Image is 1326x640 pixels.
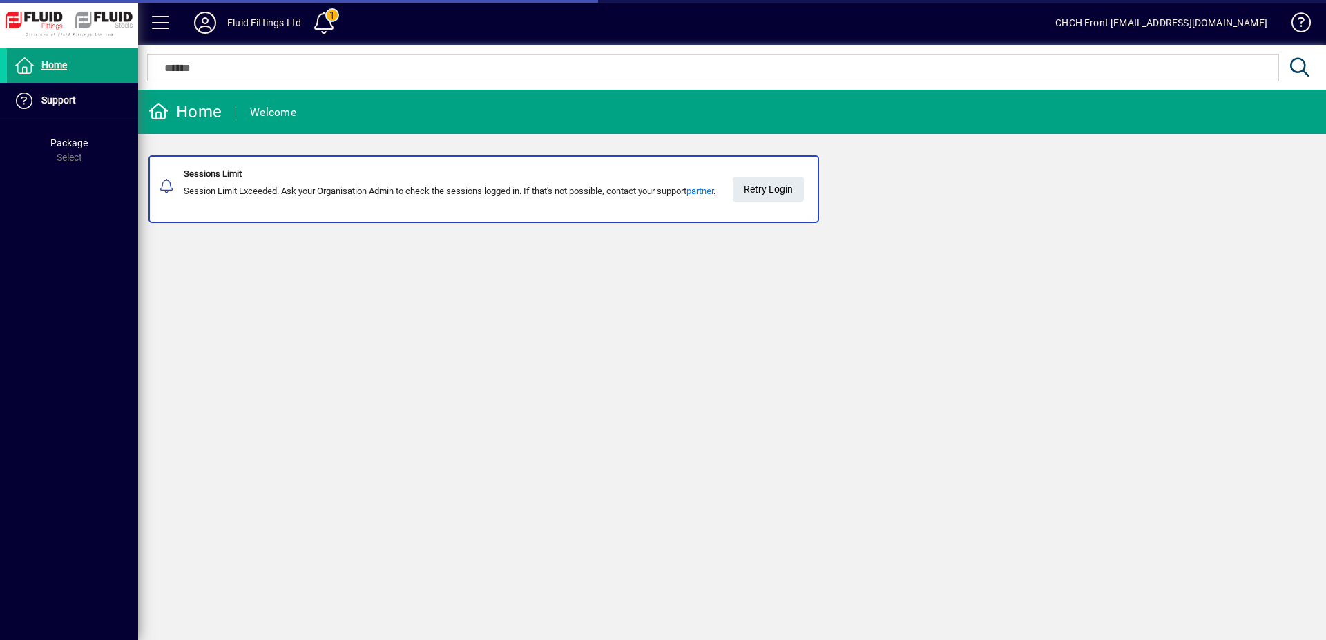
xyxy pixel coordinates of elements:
div: Welcome [250,101,296,124]
span: Home [41,59,67,70]
span: Retry Login [744,178,793,201]
app-alert-notification-menu-item: Sessions Limit [138,155,1326,223]
a: Support [7,84,138,118]
div: Home [148,101,222,123]
span: Support [41,95,76,106]
a: Knowledge Base [1281,3,1309,48]
button: Retry Login [733,177,804,202]
a: partner [686,186,713,196]
span: Package [50,137,88,148]
button: Profile [183,10,227,35]
div: Session Limit Exceeded. Ask your Organisation Admin to check the sessions logged in. If that's no... [184,184,715,198]
div: Fluid Fittings Ltd [227,12,301,34]
div: Sessions Limit [184,167,715,181]
div: CHCH Front [EMAIL_ADDRESS][DOMAIN_NAME] [1055,12,1267,34]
